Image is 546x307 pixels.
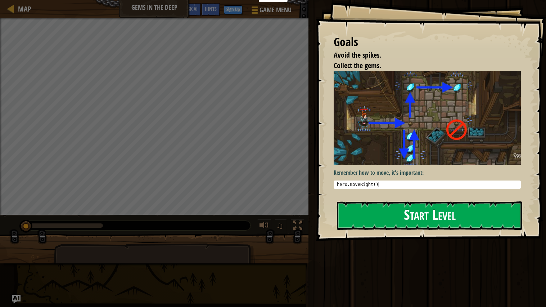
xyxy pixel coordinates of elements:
[224,5,242,14] button: Sign Up
[205,5,217,12] span: Hints
[325,61,519,71] li: Collect the gems.
[246,3,296,20] button: Game Menu
[334,71,521,165] img: Gems in the deep
[334,50,381,60] span: Avoid the spikes.
[14,4,31,14] a: Map
[182,3,201,16] button: Ask AI
[276,220,284,231] span: ♫
[334,34,521,50] div: Goals
[260,5,292,15] span: Game Menu
[334,169,521,177] p: Remember how to move, it's important:
[334,61,381,70] span: Collect the gems.
[275,219,287,234] button: ♫
[12,295,21,303] button: Ask AI
[18,4,31,14] span: Map
[325,50,519,61] li: Avoid the spikes.
[257,219,271,234] button: Adjust volume
[290,219,305,234] button: Toggle fullscreen
[337,201,522,230] button: Start Level
[185,5,198,12] span: Ask AI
